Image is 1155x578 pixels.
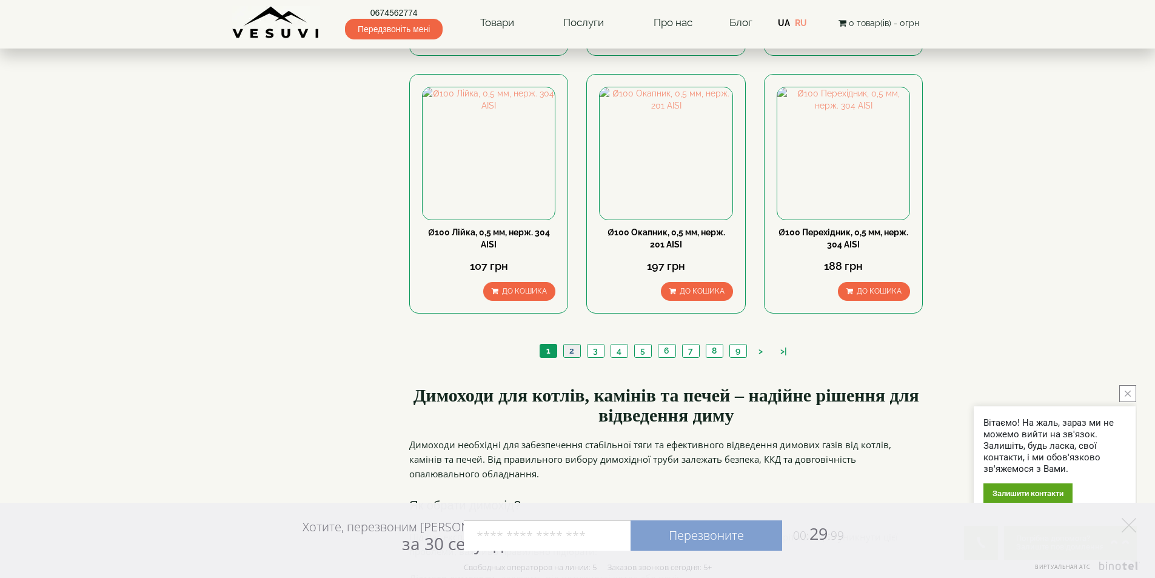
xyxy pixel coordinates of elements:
[983,483,1073,503] div: Залишити контакти
[422,258,555,274] div: 107 грн
[680,287,725,295] span: До кошика
[563,344,580,357] a: 2
[303,519,511,553] div: Хотите, перезвоним [PERSON_NAME]
[1119,385,1136,402] button: close button
[793,528,809,543] span: 00:
[729,344,746,357] a: 9
[402,532,511,555] span: за 30 секунд?
[706,344,723,357] a: 8
[546,346,551,355] span: 1
[774,345,793,358] a: >|
[828,528,844,543] span: :99
[634,344,651,357] a: 5
[587,344,604,357] a: 3
[682,344,699,357] a: 7
[795,18,807,28] a: RU
[729,16,752,29] a: Блог
[409,493,923,517] h3: Як обрати димохід?
[464,562,712,572] div: Свободных операторов на линии: 5 Заказов звонков сегодня: 5+
[1035,563,1091,571] span: Виртуальная АТС
[835,16,923,30] button: 0 товар(ів) - 0грн
[777,258,910,274] div: 188 грн
[345,19,443,39] span: Передзвоніть мені
[483,282,555,301] button: До кошика
[641,9,705,37] a: Про нас
[658,344,675,357] a: 6
[468,9,526,37] a: Товари
[752,345,769,358] a: >
[551,9,616,37] a: Послуги
[502,287,547,295] span: До кошика
[611,344,628,357] a: 4
[983,417,1126,475] div: Вітаємо! На жаль, зараз ми не можемо вийти на зв'язок. Залишіть, будь ласка, свої контакти, і ми ...
[1028,562,1140,578] a: Виртуальная АТС
[608,227,725,249] a: Ø100 Окапник, 0,5 мм, нерж. 201 AISI
[423,87,555,220] img: Ø100 Лійка, 0,5 мм, нерж. 304 AISI
[600,87,732,220] img: Ø100 Окапник, 0,5 мм, нерж. 201 AISI
[409,385,923,425] h2: Димоходи для котлів, камінів та печей – надійне рішення для відведення диму
[838,282,910,301] button: До кошика
[428,227,550,249] a: Ø100 Лійка, 0,5 мм, нерж. 304 AISI
[232,6,320,39] img: Завод VESUVI
[599,258,732,274] div: 197 грн
[409,437,923,481] p: Димоходи необхідні для забезпечення стабільної тяги та ефективного відведення димових газів від к...
[782,522,844,545] span: 29
[777,87,909,220] img: Ø100 Перехідник, 0,5 мм, нерж. 304 AISI
[778,227,908,249] a: Ø100 Перехідник, 0,5 мм, нерж. 304 AISI
[778,18,790,28] a: UA
[631,520,782,551] a: Перезвоните
[849,18,919,28] span: 0 товар(ів) - 0грн
[857,287,902,295] span: До кошика
[661,282,733,301] button: До кошика
[345,7,443,19] a: 0674562774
